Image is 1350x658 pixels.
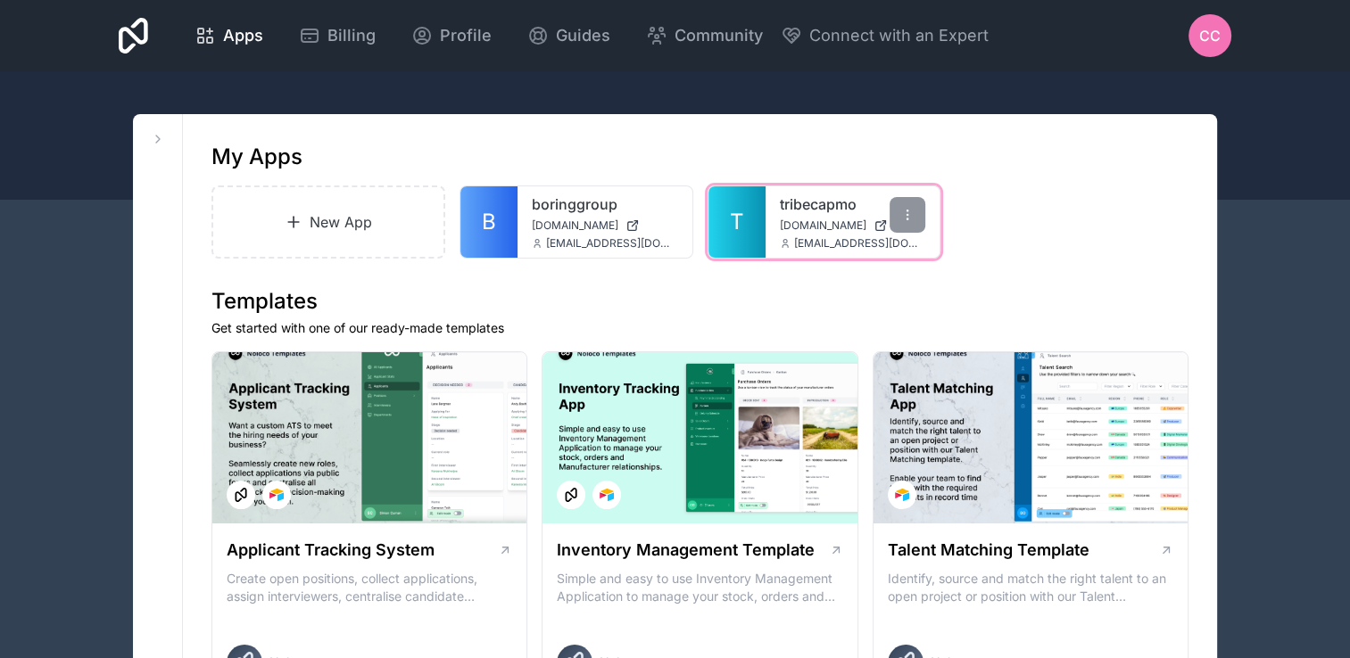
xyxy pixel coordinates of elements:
[211,319,1188,337] p: Get started with one of our ready-made templates
[227,538,435,563] h1: Applicant Tracking System
[781,23,989,48] button: Connect with an Expert
[708,186,766,258] a: T
[532,218,678,233] a: [DOMAIN_NAME]
[180,16,277,55] a: Apps
[557,570,842,605] p: Simple and easy to use Inventory Management Application to manage your stock, orders and Manufact...
[285,16,390,55] a: Billing
[888,538,1089,563] h1: Talent Matching Template
[730,208,744,236] span: T
[780,218,926,233] a: [DOMAIN_NAME]
[780,218,866,233] span: [DOMAIN_NAME]
[513,16,625,55] a: Guides
[460,186,518,258] a: B
[546,236,678,251] span: [EMAIL_ADDRESS][DOMAIN_NAME]
[211,143,302,171] h1: My Apps
[269,488,284,502] img: Airtable Logo
[675,23,763,48] span: Community
[632,16,777,55] a: Community
[809,23,989,48] span: Connect with an Expert
[532,218,618,233] span: [DOMAIN_NAME]
[780,193,926,215] a: tribecapmo
[600,488,614,502] img: Airtable Logo
[794,236,926,251] span: [EMAIL_ADDRESS][DOMAIN_NAME]
[895,488,909,502] img: Airtable Logo
[532,193,678,215] a: boringgroup
[440,23,492,48] span: Profile
[482,208,496,236] span: B
[888,570,1173,605] p: Identify, source and match the right talent to an open project or position with our Talent Matchi...
[1289,597,1332,640] iframe: Intercom live chat
[557,538,815,563] h1: Inventory Management Template
[211,185,445,259] a: New App
[223,23,263,48] span: Apps
[1199,25,1221,46] span: CC
[556,23,610,48] span: Guides
[397,16,506,55] a: Profile
[211,287,1188,316] h1: Templates
[227,570,512,605] p: Create open positions, collect applications, assign interviewers, centralise candidate feedback a...
[327,23,376,48] span: Billing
